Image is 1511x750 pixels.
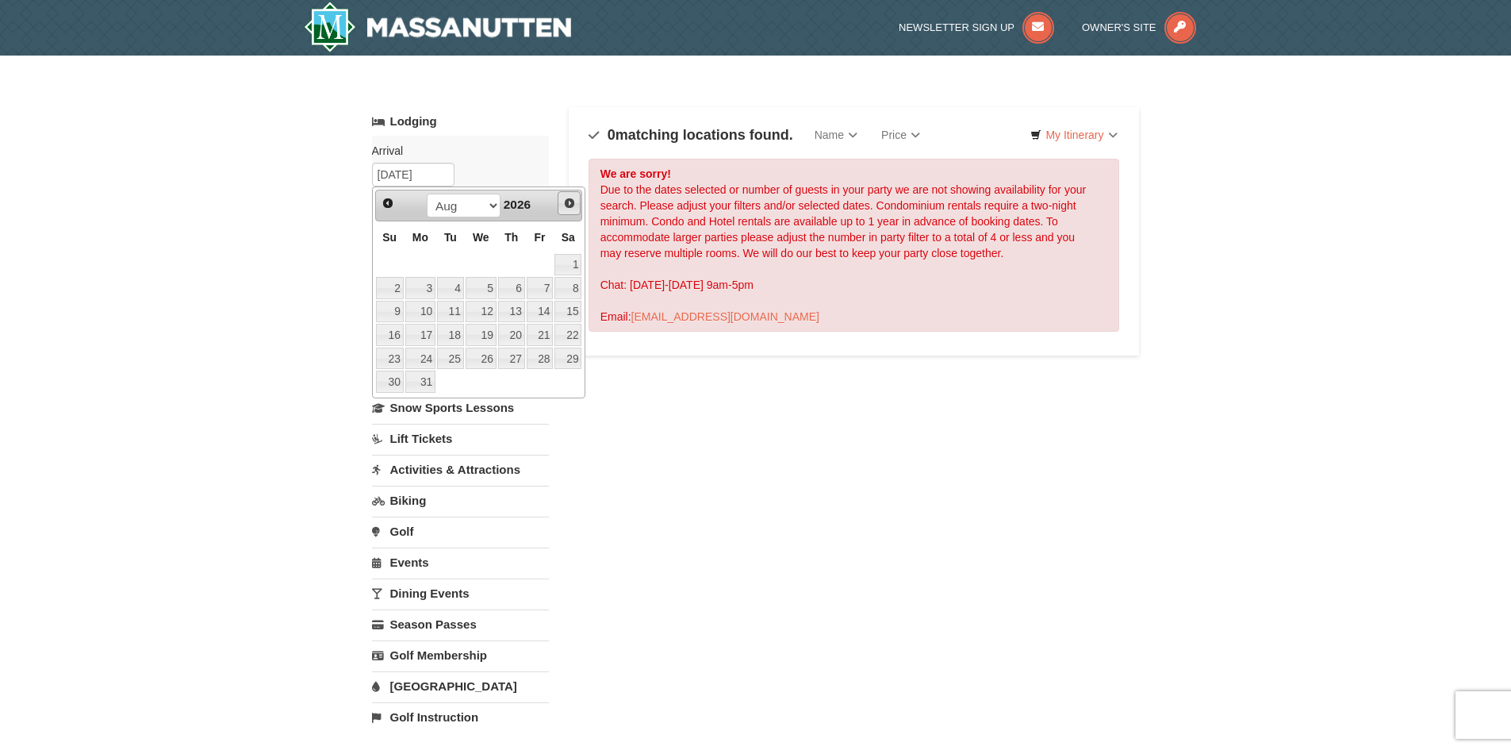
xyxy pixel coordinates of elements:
[372,671,549,701] a: [GEOGRAPHIC_DATA]
[527,301,554,323] a: 14
[554,254,581,276] a: 1
[376,277,404,299] a: 2
[376,324,404,346] a: 16
[554,348,581,370] a: 29
[466,301,497,323] a: 12
[466,324,497,346] a: 19
[554,301,581,323] a: 15
[466,277,497,299] a: 5
[527,277,554,299] a: 7
[803,119,869,151] a: Name
[600,167,671,180] strong: We are sorry!
[631,310,819,323] a: [EMAIL_ADDRESS][DOMAIN_NAME]
[527,324,554,346] a: 21
[473,231,489,244] span: Wednesday
[437,348,464,370] a: 25
[372,548,549,577] a: Events
[563,197,576,210] span: Next
[466,348,497,370] a: 26
[504,198,531,211] span: 2026
[405,348,435,370] a: 24
[1020,123,1127,147] a: My Itinerary
[869,119,932,151] a: Price
[405,324,435,346] a: 17
[498,301,525,323] a: 13
[589,127,793,143] h4: matching locations found.
[372,455,549,484] a: Activities & Attractions
[504,231,518,244] span: Thursday
[527,348,554,370] a: 28
[608,127,616,143] span: 0
[378,192,400,214] a: Prev
[376,371,404,393] a: 30
[437,277,464,299] a: 4
[562,231,575,244] span: Saturday
[372,702,549,732] a: Golf Instruction
[589,159,1120,332] div: Due to the dates selected or number of guests in your party we are not showing availability for y...
[412,231,428,244] span: Monday
[405,277,435,299] a: 3
[304,2,572,52] a: Massanutten Resort
[899,21,1014,33] span: Newsletter Sign Up
[382,197,394,210] span: Prev
[372,424,549,453] a: Lift Tickets
[554,277,581,299] a: 8
[437,324,464,346] a: 18
[372,610,549,639] a: Season Passes
[558,191,581,215] a: Next
[405,371,435,393] a: 31
[1082,21,1196,33] a: Owner's Site
[437,301,464,323] a: 11
[372,579,549,608] a: Dining Events
[372,107,549,136] a: Lodging
[372,486,549,515] a: Biking
[304,2,572,52] img: Massanutten Resort Logo
[535,231,546,244] span: Friday
[498,348,525,370] a: 27
[372,393,549,422] a: Snow Sports Lessons
[372,640,549,670] a: Golf Membership
[498,277,525,299] a: 6
[405,301,435,323] a: 10
[376,348,404,370] a: 23
[554,324,581,346] a: 22
[382,231,397,244] span: Sunday
[444,231,457,244] span: Tuesday
[372,517,549,546] a: Golf
[498,324,525,346] a: 20
[1082,21,1156,33] span: Owner's Site
[899,21,1054,33] a: Newsletter Sign Up
[372,143,537,159] label: Arrival
[376,301,404,323] a: 9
